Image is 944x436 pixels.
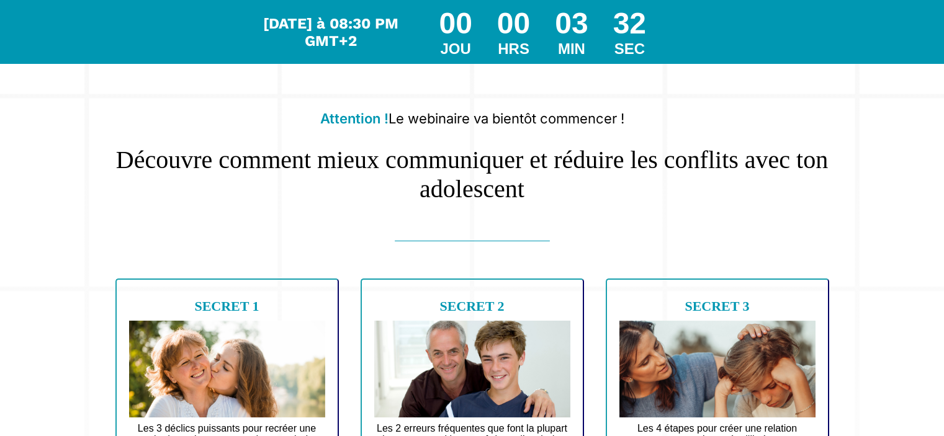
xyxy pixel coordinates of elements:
[497,40,530,58] div: HRS
[320,110,389,127] b: Attention !
[613,6,646,40] div: 32
[129,321,325,417] img: d70f9ede54261afe2763371d391305a3_Design_sans_titre_4.jpg
[109,133,835,203] h1: Découvre comment mieux communiquer et réduire les conflits avec ton adolescent
[497,6,530,40] div: 00
[555,40,588,58] div: MIN
[439,298,504,314] b: SECRET 2
[555,6,588,40] div: 03
[260,15,402,50] div: Le webinar commence dans...
[439,6,472,40] div: 00
[109,104,835,133] h2: Le webinaire va bientôt commencer !
[439,40,472,58] div: JOU
[619,321,816,417] img: 6e5ea48f4dd0521e46c6277ff4d310bb_Design_sans_titre_5.jpg
[374,321,570,417] img: 774e71fe38cd43451293438b60a23fce_Design_sans_titre_1.jpg
[194,298,259,314] b: SECRET 1
[685,298,749,314] b: SECRET 3
[613,40,646,58] div: SEC
[263,15,398,50] span: [DATE] à 08:30 PM GMT+2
